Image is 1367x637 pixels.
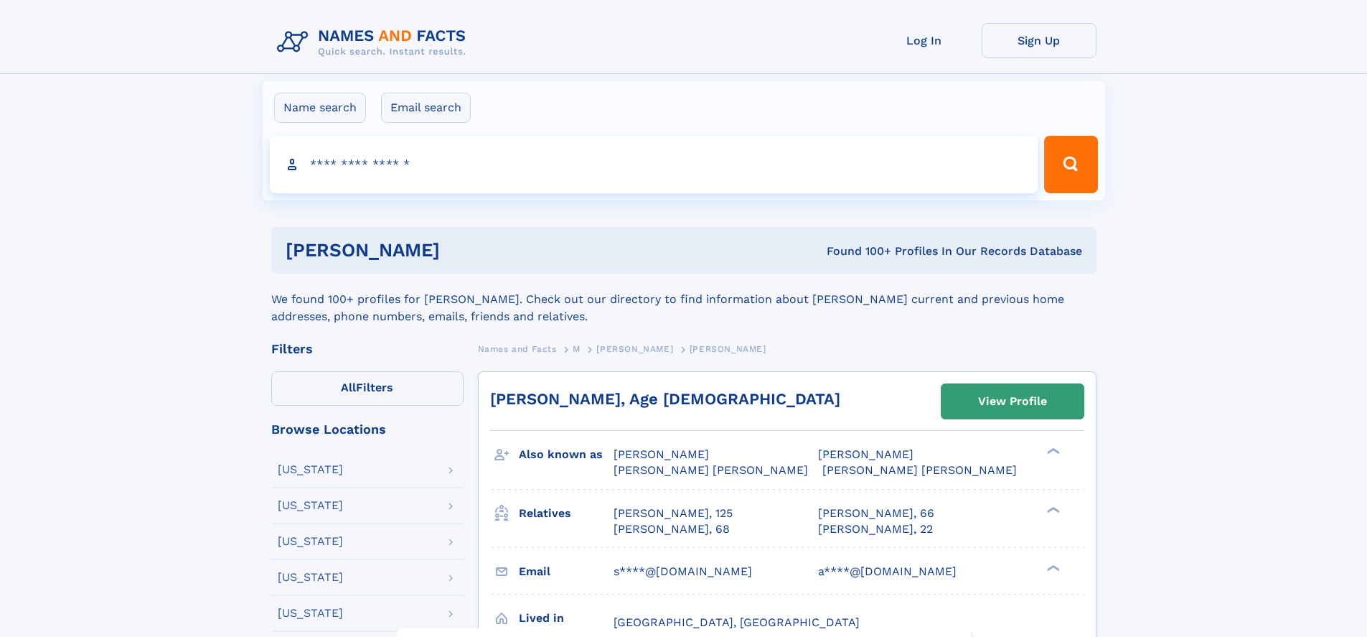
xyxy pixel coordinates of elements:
label: Filters [271,371,464,406]
div: ❯ [1043,447,1061,456]
div: [US_STATE] [278,464,343,475]
div: Found 100+ Profiles In Our Records Database [633,243,1082,259]
h3: Email [519,559,614,584]
button: Search Button [1044,136,1097,193]
span: All [341,381,356,394]
div: ❯ [1043,563,1061,572]
a: Sign Up [982,23,1096,58]
h3: Relatives [519,501,614,526]
span: [PERSON_NAME] [818,447,913,461]
a: M [573,340,581,358]
div: [US_STATE] [278,500,343,511]
div: [US_STATE] [278,608,343,619]
a: [PERSON_NAME], 125 [614,506,733,521]
div: Filters [271,343,464,355]
div: Browse Locations [271,423,464,436]
span: [PERSON_NAME] [690,344,766,354]
div: ❯ [1043,505,1061,514]
span: [PERSON_NAME] [614,447,709,461]
a: [PERSON_NAME], Age [DEMOGRAPHIC_DATA] [490,390,840,408]
span: [PERSON_NAME] [PERSON_NAME] [614,463,808,477]
img: Logo Names and Facts [271,23,478,62]
a: Log In [867,23,982,58]
label: Email search [381,93,471,123]
a: Names and Facts [478,340,557,358]
a: [PERSON_NAME], 66 [818,506,934,521]
input: search input [270,136,1038,193]
h3: Also known as [519,442,614,467]
span: [PERSON_NAME] [596,344,673,354]
div: View Profile [978,385,1047,418]
a: View Profile [941,384,1084,419]
div: We found 100+ profiles for [PERSON_NAME]. Check out our directory to find information about [PERS... [271,274,1096,325]
div: [US_STATE] [278,536,343,547]
a: [PERSON_NAME], 68 [614,521,730,537]
h3: Lived in [519,606,614,631]
label: Name search [274,93,366,123]
span: [PERSON_NAME] [PERSON_NAME] [822,463,1017,477]
div: [US_STATE] [278,572,343,583]
a: [PERSON_NAME] [596,340,673,358]
h1: [PERSON_NAME] [286,241,634,259]
span: [GEOGRAPHIC_DATA], [GEOGRAPHIC_DATA] [614,615,860,629]
a: [PERSON_NAME], 22 [818,521,933,537]
span: M [573,344,581,354]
